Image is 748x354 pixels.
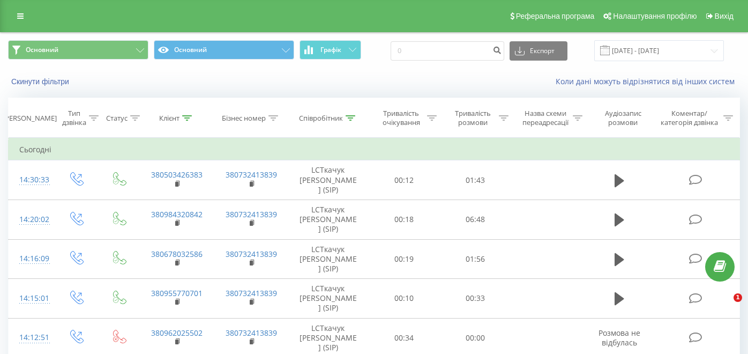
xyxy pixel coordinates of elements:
[151,328,203,338] a: 380962025502
[8,77,74,86] button: Скинути фільтри
[151,169,203,180] a: 380503426383
[19,288,43,309] div: 14:15:01
[19,327,43,348] div: 14:12:51
[154,40,294,60] button: Основний
[715,12,734,20] span: Вихід
[300,40,361,60] button: Графік
[658,109,721,127] div: Коментар/категорія дзвінка
[288,239,368,279] td: LCТкачук [PERSON_NAME] (SIP)
[19,248,43,269] div: 14:16:09
[734,293,742,302] span: 1
[106,114,128,123] div: Статус
[288,160,368,200] td: LCТкачук [PERSON_NAME] (SIP)
[368,239,439,279] td: 00:19
[439,279,511,319] td: 00:33
[556,76,740,86] a: Коли дані можуть відрізнятися вiд інших систем
[19,169,43,190] div: 14:30:33
[510,41,567,61] button: Експорт
[439,200,511,239] td: 06:48
[222,114,266,123] div: Бізнес номер
[3,114,57,123] div: [PERSON_NAME]
[62,109,86,127] div: Тип дзвінка
[613,12,697,20] span: Налаштування профілю
[226,169,277,180] a: 380732413839
[151,249,203,259] a: 380678032586
[226,328,277,338] a: 380732413839
[449,109,496,127] div: Тривалість розмови
[439,160,511,200] td: 01:43
[378,109,424,127] div: Тривалість очікування
[299,114,343,123] div: Співробітник
[595,109,651,127] div: Аудіозапис розмови
[9,139,740,160] td: Сьогодні
[288,200,368,239] td: LCТкачук [PERSON_NAME] (SIP)
[226,209,277,219] a: 380732413839
[439,239,511,279] td: 01:56
[288,279,368,319] td: LCТкачук [PERSON_NAME] (SIP)
[26,46,58,54] span: Основний
[516,12,595,20] span: Реферальна програма
[151,288,203,298] a: 380955770701
[368,200,439,239] td: 00:18
[368,279,439,319] td: 00:10
[521,109,571,127] div: Назва схеми переадресації
[391,41,504,61] input: Пошук за номером
[226,249,277,259] a: 380732413839
[8,40,148,60] button: Основний
[159,114,179,123] div: Клієнт
[226,288,277,298] a: 380732413839
[368,160,439,200] td: 00:12
[712,293,737,319] iframe: Intercom live chat
[19,209,43,230] div: 14:20:02
[599,328,640,348] span: Розмова не відбулась
[320,46,341,54] span: Графік
[151,209,203,219] a: 380984320842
